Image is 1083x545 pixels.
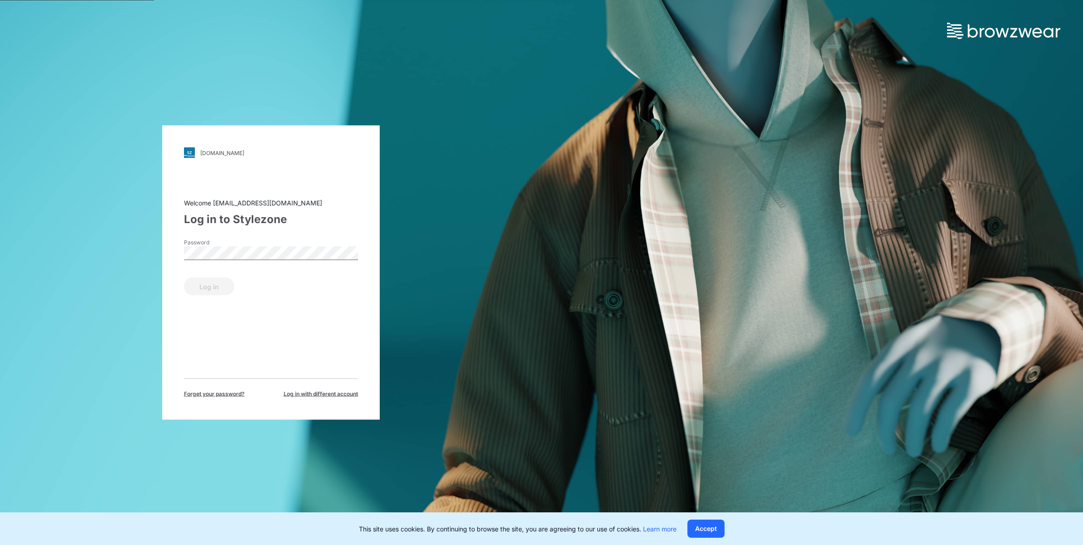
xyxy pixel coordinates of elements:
[184,147,358,158] a: [DOMAIN_NAME]
[200,149,244,156] div: [DOMAIN_NAME]
[184,211,358,228] div: Log in to Stylezone
[687,520,725,538] button: Accept
[184,147,195,158] img: svg+xml;base64,PHN2ZyB3aWR0aD0iMjgiIGhlaWdodD0iMjgiIHZpZXdCb3g9IjAgMCAyOCAyOCIgZmlsbD0ibm9uZSIgeG...
[184,390,245,398] span: Forget your password?
[184,238,247,247] label: Password
[184,198,358,208] div: Welcome [EMAIL_ADDRESS][DOMAIN_NAME]
[284,390,358,398] span: Log in with different account
[643,525,677,533] a: Learn more
[359,524,677,534] p: This site uses cookies. By continuing to browse the site, you are agreeing to our use of cookies.
[947,23,1060,39] img: browzwear-logo.73288ffb.svg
